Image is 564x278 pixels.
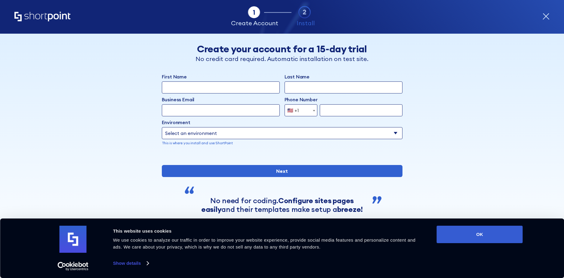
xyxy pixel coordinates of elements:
img: logo [60,226,87,253]
span: We use cookies to analyze our traffic in order to improve your website experience, provide social... [113,237,416,249]
div: This website uses cookies [113,228,423,235]
a: Usercentrics Cookiebot - opens in a new window [47,262,99,271]
button: OK [437,226,523,243]
a: Show details [113,259,149,268]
